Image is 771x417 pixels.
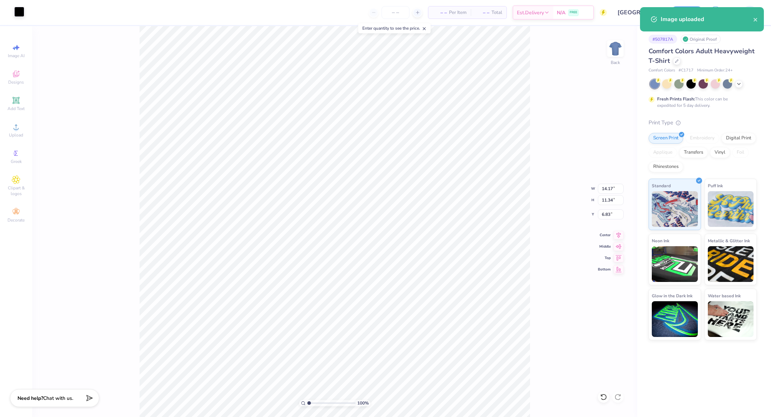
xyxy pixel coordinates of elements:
div: Original Proof [681,35,721,44]
span: Puff Ink [708,182,723,189]
div: Digital Print [721,133,756,144]
span: Metallic & Glitter Ink [708,237,750,244]
span: Minimum Order: 24 + [697,68,733,74]
span: – – [475,9,489,16]
div: # 507817A [649,35,677,44]
div: Embroidery [685,133,719,144]
span: Water based Ink [708,292,741,299]
div: This color can be expedited for 5 day delivery. [657,96,745,109]
div: Foil [732,147,749,158]
button: close [753,15,758,24]
strong: Need help? [17,395,43,402]
span: Per Item [449,9,467,16]
span: Add Text [7,106,25,111]
span: Image AI [8,53,25,59]
span: Designs [8,79,24,85]
div: Vinyl [710,147,730,158]
span: FREE [570,10,577,15]
span: N/A [557,9,565,16]
img: Back [608,41,623,56]
span: Total [492,9,502,16]
span: Clipart & logos [4,185,29,197]
span: Top [598,255,611,260]
div: Screen Print [649,133,683,144]
span: Center [598,233,611,238]
input: – – [382,6,409,19]
strong: Fresh Prints Flash: [657,96,695,102]
span: Standard [652,182,671,189]
div: Applique [649,147,677,158]
img: Metallic & Glitter Ink [708,246,754,282]
img: Water based Ink [708,301,754,337]
span: Decorate [7,217,25,223]
img: Glow in the Dark Ink [652,301,698,337]
span: Neon Ink [652,237,669,244]
div: Print Type [649,119,757,127]
span: Bottom [598,267,611,272]
div: Image uploaded [661,15,753,24]
input: Untitled Design [612,5,665,20]
img: Puff Ink [708,191,754,227]
span: Upload [9,132,23,138]
span: Greek [11,159,22,164]
div: Back [611,59,620,66]
span: 100 % [357,400,369,406]
span: Middle [598,244,611,249]
div: Enter quantity to see the price. [358,23,431,33]
img: Neon Ink [652,246,698,282]
span: Chat with us. [43,395,73,402]
span: Est. Delivery [517,9,544,16]
img: Standard [652,191,698,227]
span: Glow in the Dark Ink [652,292,692,299]
span: – – [433,9,447,16]
div: Rhinestones [649,162,683,172]
div: Transfers [679,147,708,158]
span: Comfort Colors Adult Heavyweight T-Shirt [649,47,755,65]
span: Comfort Colors [649,68,675,74]
span: # C1717 [679,68,694,74]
